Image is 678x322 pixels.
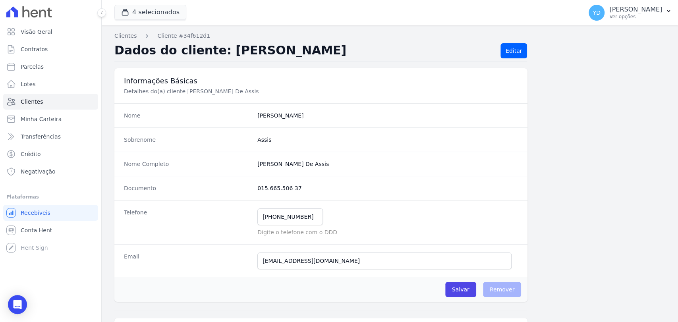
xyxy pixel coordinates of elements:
[21,45,48,53] span: Contratos
[3,146,98,162] a: Crédito
[3,222,98,238] a: Conta Hent
[3,76,98,92] a: Lotes
[8,295,27,314] div: Open Intercom Messenger
[21,133,61,141] span: Transferências
[124,208,251,236] dt: Telefone
[114,5,186,20] button: 4 selecionados
[3,205,98,221] a: Recebíveis
[582,2,678,24] button: YD [PERSON_NAME] Ver opções
[3,129,98,145] a: Transferências
[21,150,41,158] span: Crédito
[21,80,36,88] span: Lotes
[21,63,44,71] span: Parcelas
[124,112,251,120] dt: Nome
[500,43,527,58] a: Editar
[21,209,50,217] span: Recebíveis
[257,136,518,144] dd: Assis
[21,226,52,234] span: Conta Hent
[257,184,518,192] dd: 015.665.506 37
[3,41,98,57] a: Contratos
[124,160,251,168] dt: Nome Completo
[257,228,518,236] p: Digite o telefone com o DDD
[609,13,662,20] p: Ver opções
[21,98,43,106] span: Clientes
[124,87,391,95] p: Detalhes do(a) cliente [PERSON_NAME] De Assis
[609,6,662,13] p: [PERSON_NAME]
[3,24,98,40] a: Visão Geral
[257,160,518,168] dd: [PERSON_NAME] De Assis
[21,168,56,175] span: Negativação
[114,32,665,40] nav: Breadcrumb
[21,115,62,123] span: Minha Carteira
[257,112,518,120] dd: [PERSON_NAME]
[3,164,98,179] a: Negativação
[3,59,98,75] a: Parcelas
[124,184,251,192] dt: Documento
[124,76,518,86] h3: Informações Básicas
[114,32,137,40] a: Clientes
[6,192,95,202] div: Plataformas
[21,28,52,36] span: Visão Geral
[593,10,600,15] span: YD
[3,111,98,127] a: Minha Carteira
[124,253,251,269] dt: Email
[157,32,210,40] a: Cliente #34f612d1
[483,282,522,297] span: Remover
[124,136,251,144] dt: Sobrenome
[3,94,98,110] a: Clientes
[445,282,476,297] input: Salvar
[114,43,494,58] h2: Dados do cliente: [PERSON_NAME]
